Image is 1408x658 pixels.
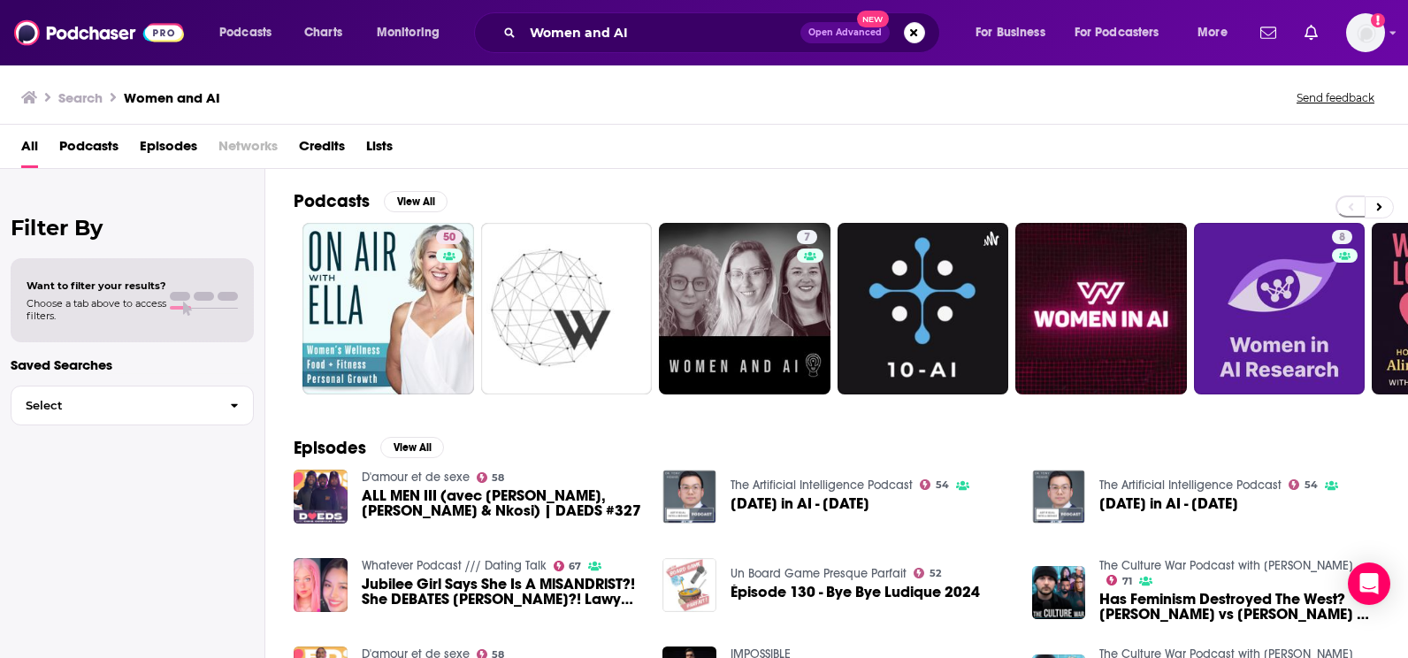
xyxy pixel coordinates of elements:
[380,437,444,458] button: View All
[523,19,800,47] input: Search podcasts, credits, & more...
[804,229,810,247] span: 7
[124,89,220,106] h3: Women and AI
[1339,229,1345,247] span: 8
[731,496,869,511] span: [DATE] in AI - [DATE]
[362,488,642,518] a: ALL MEN III (avec Chris Negrowski, Gardillac & Nkosi) | DAEDS #327
[27,297,166,322] span: Choose a tab above to access filters.
[920,479,949,490] a: 54
[731,585,980,600] a: Épisode 130 - Bye Bye Ludique 2024
[731,496,869,511] a: Today in AI - February 11, 2025
[1346,13,1385,52] span: Logged in as amanda.moss
[1099,592,1380,622] a: Has Feminism Destroyed The West? Myron Gaines vs Kat Timpf w/ Alex Stein & Tim Pool
[362,470,470,485] a: D'amour et de sexe
[1194,223,1366,394] a: 8
[1099,496,1238,511] span: [DATE] in AI - [DATE]
[299,132,345,168] a: Credits
[914,568,941,578] a: 52
[294,437,366,459] h2: Episodes
[304,20,342,45] span: Charts
[569,562,581,570] span: 67
[1289,479,1318,490] a: 54
[1371,13,1385,27] svg: Add a profile image
[477,472,505,483] a: 58
[1332,230,1352,244] a: 8
[492,474,504,482] span: 58
[294,437,444,459] a: EpisodesView All
[436,230,463,244] a: 50
[1297,18,1325,48] a: Show notifications dropdown
[1198,20,1228,45] span: More
[362,577,642,607] a: Jubilee Girl Says She Is A MlSANDRlST?! She DEBATES Brian?! Lawyer Boss Babe?! | Dating Talk #245
[14,16,184,50] img: Podchaser - Follow, Share and Rate Podcasts
[207,19,295,47] button: open menu
[800,22,890,43] button: Open AdvancedNew
[377,20,440,45] span: Monitoring
[1099,496,1238,511] a: Today in AI - February 10, 2025
[1099,478,1282,493] a: The Artificial Intelligence Podcast
[1253,18,1283,48] a: Show notifications dropdown
[443,229,455,247] span: 50
[218,132,278,168] span: Networks
[366,132,393,168] a: Lists
[808,28,882,37] span: Open Advanced
[140,132,197,168] a: Episodes
[294,190,448,212] a: PodcastsView All
[219,20,272,45] span: Podcasts
[662,470,716,524] img: Today in AI - February 11, 2025
[963,19,1067,47] button: open menu
[294,190,370,212] h2: Podcasts
[1063,19,1185,47] button: open menu
[59,132,119,168] a: Podcasts
[662,558,716,612] img: Épisode 130 - Bye Bye Ludique 2024
[857,11,889,27] span: New
[1348,562,1390,605] div: Open Intercom Messenger
[1106,575,1132,585] a: 71
[797,230,817,244] a: 7
[1305,481,1318,489] span: 54
[294,558,348,612] img: Jubilee Girl Says She Is A MlSANDRlST?! She DEBATES Brian?! Lawyer Boss Babe?! | Dating Talk #245
[1122,578,1132,585] span: 71
[21,132,38,168] a: All
[976,20,1045,45] span: For Business
[1099,558,1353,573] a: The Culture War Podcast with Tim Pool
[1099,592,1380,622] span: Has Feminism Destroyed The West? [PERSON_NAME] vs [PERSON_NAME] w/ [PERSON_NAME] & [PERSON_NAME]
[731,478,913,493] a: The Artificial Intelligence Podcast
[364,19,463,47] button: open menu
[11,400,216,411] span: Select
[1291,90,1380,105] button: Send feedback
[1185,19,1250,47] button: open menu
[1346,13,1385,52] button: Show profile menu
[491,12,957,53] div: Search podcasts, credits, & more...
[554,561,582,571] a: 67
[1032,470,1086,524] img: Today in AI - February 10, 2025
[11,356,254,373] p: Saved Searches
[294,470,348,524] img: ALL MEN III (avec Chris Negrowski, Gardillac & Nkosi) | DAEDS #327
[930,570,941,578] span: 52
[11,386,254,425] button: Select
[362,577,642,607] span: Jubilee Girl Says She Is A MlSANDRlST?! She DEBATES [PERSON_NAME]?! Lawyer Boss Babe?! | Dating T...
[936,481,949,489] span: 54
[1032,566,1086,620] img: Has Feminism Destroyed The West? Myron Gaines vs Kat Timpf w/ Alex Stein & Tim Pool
[1075,20,1159,45] span: For Podcasters
[362,558,547,573] a: Whatever Podcast /// Dating Talk
[362,488,642,518] span: ALL MEN III (avec [PERSON_NAME], [PERSON_NAME] & Nkosi) | DAEDS #327
[27,279,166,292] span: Want to filter your results?
[11,215,254,241] h2: Filter By
[731,566,907,581] a: Un Board Game Presque Parfait
[659,223,830,394] a: 7
[384,191,448,212] button: View All
[1346,13,1385,52] img: User Profile
[302,223,474,394] a: 50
